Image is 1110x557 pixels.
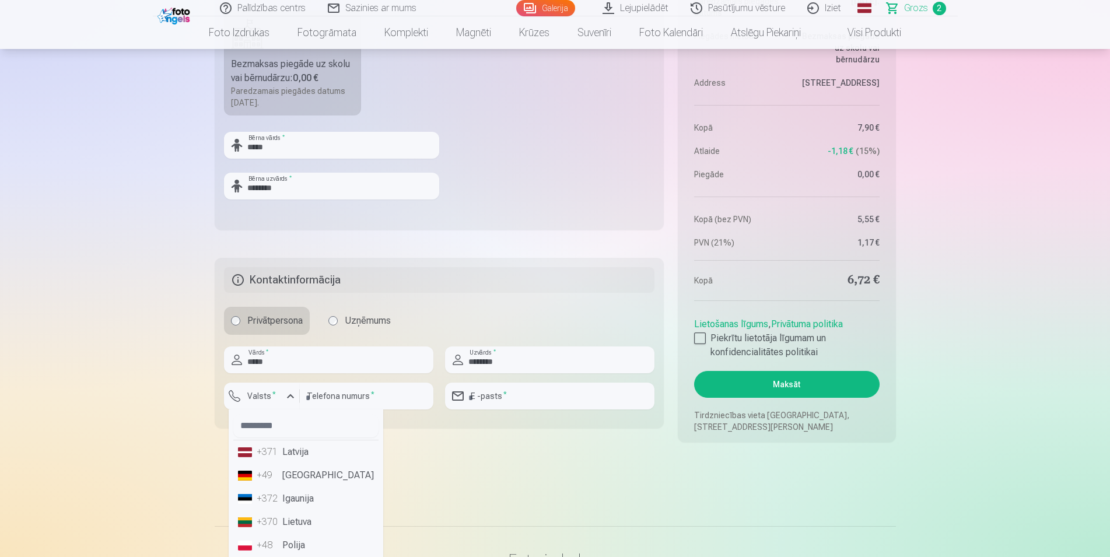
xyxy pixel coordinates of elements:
label: Piekrītu lietotāja līgumam un konfidencialitātes politikai [694,331,879,359]
a: Visi produkti [815,16,915,49]
dt: Kopā [694,272,781,289]
div: +370 [257,515,280,529]
dd: 1,17 € [793,237,880,248]
span: 2 [933,2,946,15]
a: Magnēti [442,16,505,49]
input: Uzņēmums [328,316,338,325]
dd: 5,55 € [793,213,880,225]
div: +372 [257,492,280,506]
dt: Piegāde [694,169,781,180]
b: 0,00 € [293,72,318,83]
li: Polija [233,534,379,557]
span: -1,18 € [828,145,853,157]
a: Suvenīri [563,16,625,49]
label: Privātpersona [224,307,310,335]
label: Uzņēmums [321,307,398,335]
dt: Atlaide [694,145,781,157]
a: Komplekti [370,16,442,49]
div: +371 [257,445,280,459]
img: /fa1 [157,5,193,24]
label: Valsts [243,390,281,402]
li: Latvija [233,440,379,464]
li: Igaunija [233,487,379,510]
div: Paredzamais piegādes datums [DATE]. [231,85,355,108]
input: Privātpersona [231,316,240,325]
a: Krūzes [505,16,563,49]
dd: 7,90 € [793,122,880,134]
div: Bezmaksas piegāde uz skolu vai bērnudārzu : [231,57,355,85]
dt: Address [694,77,781,89]
h5: Kontaktinformācija [224,267,655,293]
dd: 6,72 € [793,272,880,289]
li: Lietuva [233,510,379,534]
dd: [STREET_ADDRESS] [793,77,880,89]
span: 15 % [856,145,880,157]
button: Valsts* [224,383,300,409]
dt: PVN (21%) [694,237,781,248]
a: Lietošanas līgums [694,318,768,330]
div: +48 [257,538,280,552]
a: Foto izdrukas [195,16,283,49]
span: Grozs [904,1,928,15]
dd: 0,00 € [793,169,880,180]
li: [GEOGRAPHIC_DATA] [233,464,379,487]
a: Atslēgu piekariņi [717,16,815,49]
dt: Kopā (bez PVN) [694,213,781,225]
a: Foto kalendāri [625,16,717,49]
div: , [694,313,879,359]
p: Tirdzniecības vieta [GEOGRAPHIC_DATA], [STREET_ADDRESS][PERSON_NAME] [694,409,879,433]
a: Privātuma politika [771,318,843,330]
dt: Kopā [694,122,781,134]
button: Maksāt [694,371,879,398]
div: +49 [257,468,280,482]
a: Fotogrāmata [283,16,370,49]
